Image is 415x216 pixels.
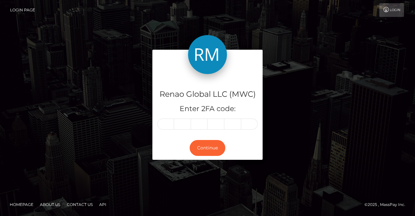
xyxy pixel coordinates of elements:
a: Login Page [10,3,35,17]
h5: Enter 2FA code: [157,104,258,114]
a: About Us [37,199,63,210]
a: Homepage [7,199,36,210]
a: Login [379,3,404,17]
a: Contact Us [64,199,95,210]
button: Continue [190,140,225,156]
h4: Renao Global LLC (MWC) [157,89,258,100]
img: Renao Global LLC (MWC) [188,35,227,74]
div: © 2025 , MassPay Inc. [364,201,410,208]
a: API [97,199,109,210]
